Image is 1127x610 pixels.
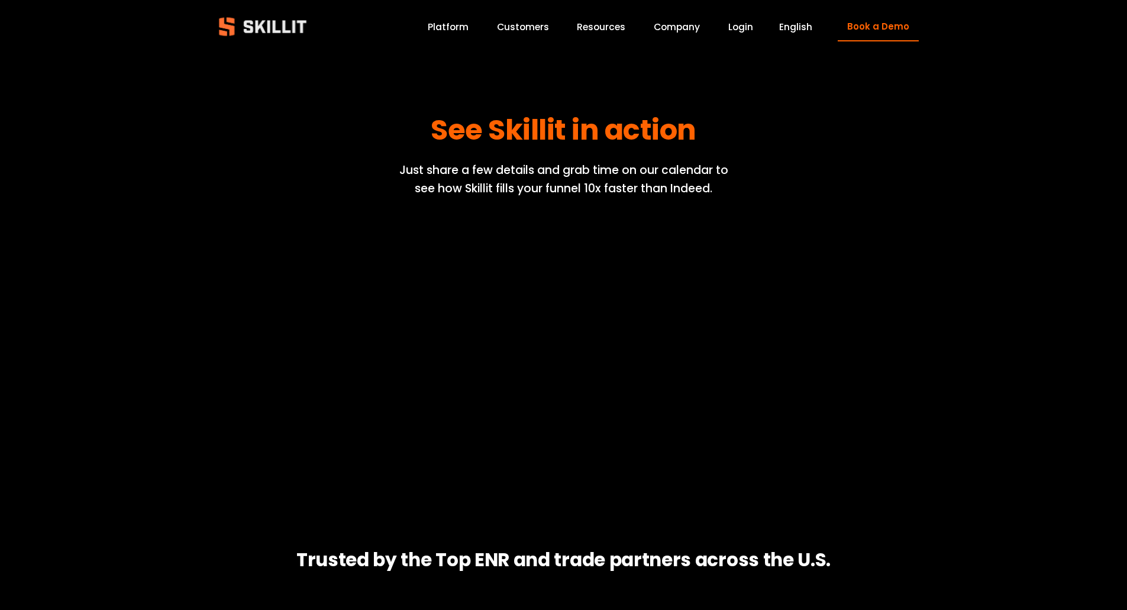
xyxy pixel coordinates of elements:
iframe: Demo Request Form [298,134,829,453]
p: Just share a few details and grab time on our calendar to see how Skillit fills your funnel 10x f... [387,162,739,198]
span: English [779,20,812,34]
a: Company [654,19,700,35]
span: Resources [577,20,625,34]
a: Customers [497,19,549,35]
img: Skillit [209,9,317,44]
strong: See Skillit in action [431,110,696,150]
a: Platform [428,19,469,35]
a: folder dropdown [577,19,625,35]
strong: Trusted by the Top ENR and trade partners across the U.S. [296,547,831,573]
a: Book a Demo [838,12,918,41]
a: Login [728,19,753,35]
div: language picker [779,19,812,35]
